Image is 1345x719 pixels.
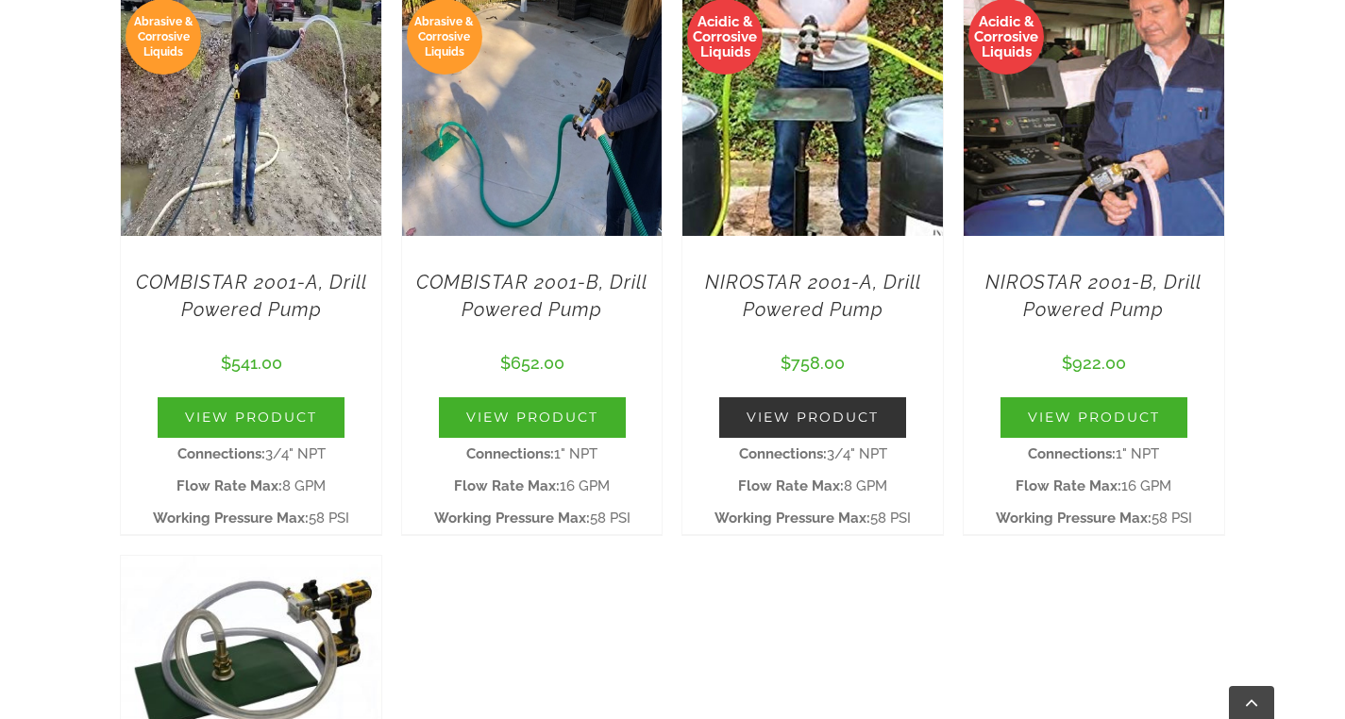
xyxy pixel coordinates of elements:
[985,271,1202,321] a: NIROSTAR 2001-B, Drill Powered Pump
[996,510,1152,527] strong: Working Pressure Max:
[158,397,345,438] a: View Product
[1016,477,1171,494] span: 16 GPM
[500,353,511,373] span: $
[1062,353,1072,373] span: $
[739,445,887,462] span: 3/4" NPT
[434,510,590,527] strong: Working Pressure Max:
[153,510,349,527] span: 58 PSI
[221,353,282,373] bdi: 541.00
[1028,445,1116,462] strong: Connections:
[177,477,282,494] strong: Flow Rate Max:
[687,14,763,59] span: Acidic & Corrosive Liquids
[126,14,201,59] span: Abrasive & Corrosive Liquids
[177,477,326,494] span: 8 GPM
[177,445,265,462] strong: Connections:
[1000,397,1187,438] a: View Product
[434,510,630,527] span: 58 PSI
[719,397,906,438] a: View Product
[407,14,482,59] span: Abrasive & Corrosive Liquids
[136,271,367,321] a: COMBISTAR 2001-A, Drill Powered Pump
[738,477,887,494] span: 8 GPM
[781,353,845,373] bdi: 758.00
[221,353,231,373] span: $
[739,445,827,462] strong: Connections:
[454,477,560,494] strong: Flow Rate Max:
[1028,445,1159,462] span: 1" NPT
[996,510,1192,527] span: 58 PSI
[466,445,554,462] strong: Connections:
[153,510,309,527] strong: Working Pressure Max:
[1016,477,1121,494] strong: Flow Rate Max:
[781,353,791,373] span: $
[500,353,564,373] bdi: 652.00
[416,271,647,321] a: COMBISTAR 2001-B, Drill Powered Pump
[715,510,870,527] strong: Working Pressure Max:
[439,397,626,438] a: View Product
[454,477,610,494] span: 16 GPM
[968,14,1044,59] span: Acidic & Corrosive Liquids
[705,271,921,321] a: NIROSTAR 2001-A, Drill Powered Pump
[715,510,911,527] span: 58 PSI
[466,445,597,462] span: 1" NPT
[1062,353,1126,373] bdi: 922.00
[738,477,844,494] strong: Flow Rate Max:
[177,445,326,462] span: 3/4" NPT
